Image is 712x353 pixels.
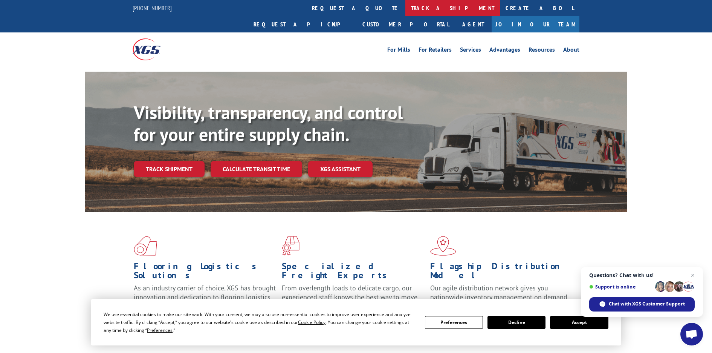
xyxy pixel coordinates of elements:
div: Chat with XGS Customer Support [589,297,695,312]
h1: Flooring Logistics Solutions [134,262,276,284]
h1: Specialized Freight Experts [282,262,424,284]
div: We use essential cookies to make our site work. With your consent, we may also use non-essential ... [104,310,416,334]
span: Preferences [147,327,173,333]
a: Request a pickup [248,16,357,32]
h1: Flagship Distribution Model [430,262,573,284]
a: XGS ASSISTANT [308,161,373,177]
span: As an industry carrier of choice, XGS has brought innovation and dedication to flooring logistics... [134,284,276,310]
a: Track shipment [134,161,205,177]
a: Calculate transit time [211,161,302,177]
img: xgs-icon-total-supply-chain-intelligence-red [134,236,157,256]
p: From overlength loads to delicate cargo, our experienced staff knows the best way to move your fr... [282,284,424,317]
a: Services [460,47,481,55]
span: Cookie Policy [298,319,325,325]
a: [PHONE_NUMBER] [133,4,172,12]
a: Agent [455,16,492,32]
span: Our agile distribution network gives you nationwide inventory management on demand. [430,284,569,301]
span: Close chat [688,271,697,280]
b: Visibility, transparency, and control for your entire supply chain. [134,101,403,146]
a: For Retailers [419,47,452,55]
button: Preferences [425,316,483,329]
a: For Mills [387,47,410,55]
img: xgs-icon-flagship-distribution-model-red [430,236,456,256]
button: Decline [487,316,545,329]
a: Customer Portal [357,16,455,32]
div: Open chat [680,323,703,345]
a: About [563,47,579,55]
a: Join Our Team [492,16,579,32]
a: Resources [529,47,555,55]
button: Accept [550,316,608,329]
span: Chat with XGS Customer Support [609,301,685,307]
span: Questions? Chat with us! [589,272,695,278]
span: Support is online [589,284,652,290]
img: xgs-icon-focused-on-flooring-red [282,236,299,256]
a: Advantages [489,47,520,55]
div: Cookie Consent Prompt [91,299,621,345]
